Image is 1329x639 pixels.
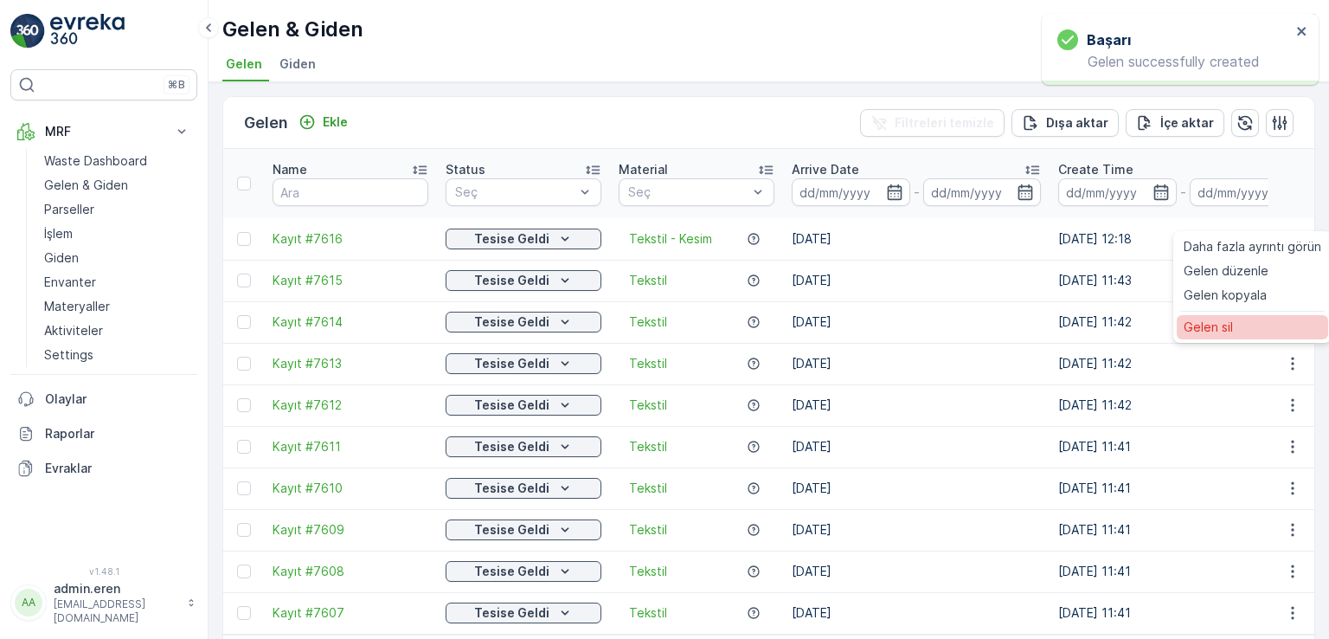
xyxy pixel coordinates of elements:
input: dd/mm/yyyy [1058,178,1177,206]
p: Tesise Geldi [474,313,549,331]
span: Net Tutar : [15,370,80,384]
a: Tekstil [629,355,667,372]
a: Daha fazla ayrıntı görün [1177,235,1328,259]
input: dd/mm/yyyy [1190,178,1308,206]
button: MRF [10,114,197,149]
td: [DATE] 11:41 [1050,509,1316,551]
p: Tesise Geldi [474,604,549,622]
td: [DATE] [783,218,1050,260]
div: Toggle Row Selected [237,440,251,454]
a: Aktiviteler [37,319,197,343]
a: Kayıt #7611 [273,438,428,455]
p: Create Time [1058,161,1133,178]
a: Kayıt #7610 [273,480,428,497]
a: Tekstil [629,521,667,539]
p: Olaylar [45,390,190,408]
a: Tekstil [629,480,667,497]
button: Dışa aktar [1011,109,1119,137]
button: Tesise Geldi [446,229,601,249]
a: Kayıt #7609 [273,521,428,539]
input: dd/mm/yyyy [923,178,1042,206]
a: Parseller [37,197,197,222]
td: [DATE] [783,260,1050,301]
div: Toggle Row Selected [237,398,251,412]
span: v 1.48.1 [10,566,197,577]
td: [DATE] 11:41 [1050,551,1316,592]
a: Evraklar [10,451,197,486]
div: Toggle Row Selected [237,565,251,578]
div: Toggle Row Selected [237,315,251,329]
div: Toggle Row Selected [237,357,251,371]
p: Kayıt #7495 [621,15,704,35]
p: Settings [44,346,93,364]
a: Olaylar [10,382,197,416]
span: [DATE] [92,313,132,327]
span: Malzeme Türü : [15,341,109,356]
span: Tekstil [629,313,667,331]
button: Tesise Geldi [446,353,601,374]
p: MRF [45,123,163,140]
span: Daha fazla ayrıntı görün [1184,238,1321,255]
td: [DATE] 11:41 [1050,468,1316,509]
a: Kayıt #7614 [273,313,428,331]
img: logo [10,14,45,48]
span: Devanlay [83,398,138,413]
a: Kayıt #7607 [273,604,428,622]
span: Tekstil - Kesim [629,230,712,248]
p: - [1180,182,1186,203]
span: Gelen kopyala [1184,287,1267,304]
span: Tekstil [629,563,667,580]
button: Tesise Geldi [446,395,601,416]
p: Waste Dashboard [44,152,147,170]
a: Kayıt #7615 [273,272,428,289]
td: [DATE] [783,343,1050,384]
p: Gelen [244,111,288,135]
td: [DATE] [783,426,1050,468]
div: Toggle Row Selected [237,481,251,495]
td: [DATE] 12:18 [1050,218,1316,260]
a: Kayıt #7616 [273,230,428,248]
span: Arrive Date : [15,313,92,327]
p: - [914,182,920,203]
a: Kayıt #7613 [273,355,428,372]
p: Aktiviteler [44,322,103,339]
p: İçe aktar [1160,114,1214,132]
a: Tekstil [629,438,667,455]
p: Seç [455,184,575,201]
a: Gelen kopyala [1177,283,1328,307]
p: Arrive Date [792,161,859,178]
button: İçe aktar [1126,109,1224,137]
p: Materyaller [44,298,110,315]
a: Tekstil [629,397,667,414]
div: AA [15,589,42,616]
p: Tesise Geldi [474,438,549,455]
td: [DATE] 11:41 [1050,426,1316,468]
span: Karışık/Diğer [52,427,128,442]
span: Gelen düzenle [1184,262,1268,280]
p: Status [446,161,485,178]
p: Tesise Geldi [474,521,549,539]
a: Kayıt #7612 [273,397,428,414]
p: Gelen & Giden [222,16,363,43]
span: Pamuk Karışım (%60'dan fazla pamuk içerikli) [55,455,326,470]
p: Tesise Geldi [474,230,549,248]
a: Materyaller [37,294,197,319]
p: Dışa aktar [1046,114,1108,132]
a: Envanter [37,270,197,294]
p: Material [619,161,668,178]
span: Gelen [226,55,262,73]
p: Ekle [323,113,348,131]
a: Tekstil [629,272,667,289]
img: logo_light-DOdMpM7g.png [50,14,125,48]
